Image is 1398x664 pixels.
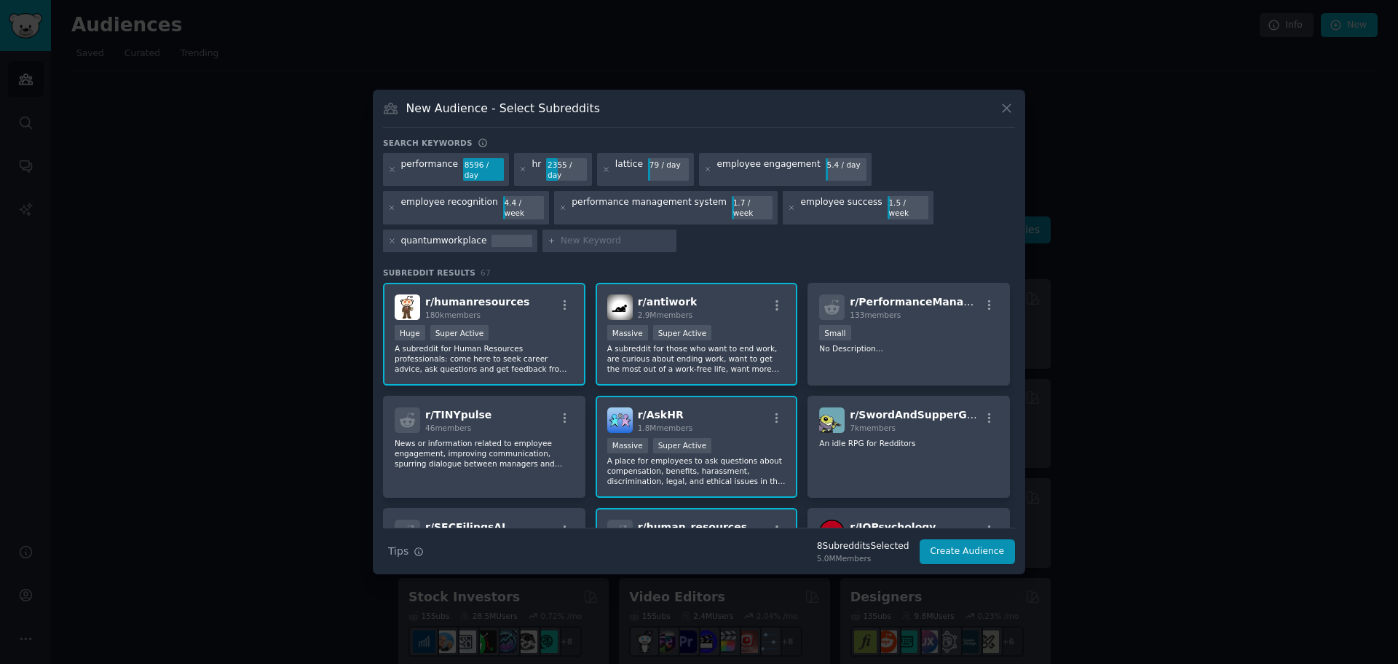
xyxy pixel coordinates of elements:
div: Small [819,325,850,340]
span: 180k members [425,310,481,319]
p: An idle RPG for Redditors [819,438,998,448]
span: r/ IOPsychology [850,521,936,533]
div: Massive [607,325,648,340]
div: Super Active [653,438,712,453]
img: AskHR [607,407,633,433]
div: Super Active [430,325,489,340]
div: 79 / day [648,158,689,171]
button: Tips [383,539,429,564]
h3: New Audience - Select Subreddits [406,101,600,116]
div: employee recognition [401,196,498,219]
button: Create Audience [920,539,1016,564]
div: 5.4 / day [826,158,866,171]
div: performance [401,158,458,181]
p: A place for employees to ask questions about compensation, benefits, harassment, discrimination, ... [607,456,786,486]
h3: Search keywords [383,138,473,148]
span: 67 [481,268,491,277]
span: r/ antiwork [638,296,698,308]
div: performance management system [572,196,727,219]
span: r/ TINYpulse [425,409,491,421]
div: 5.0M Members [817,553,909,563]
span: 46 members [425,423,471,432]
span: Tips [388,544,408,559]
div: hr [532,158,541,181]
span: r/ human_resources [638,521,747,533]
p: A subreddit for those who want to end work, are curious about ending work, want to get the most o... [607,343,786,374]
span: 1.8M members [638,423,693,432]
span: r/ AskHR [638,409,684,421]
div: employee success [800,196,882,219]
span: r/ PerformanceManagement [850,296,1007,308]
span: 7k members [850,423,896,432]
div: Massive [607,438,648,453]
img: SwordAndSupperGame [819,407,845,433]
div: 4.4 / week [503,196,544,219]
div: lattice [615,158,643,181]
span: r/ SwordAndSupperGame [850,409,991,421]
p: A subreddit for Human Resources professionals: come here to seek career advice, ask questions and... [395,343,574,374]
div: quantumworkplace [401,235,487,248]
span: Subreddit Results [383,267,475,278]
img: humanresources [395,294,420,320]
input: New Keyword [561,235,671,248]
div: 8596 / day [463,158,504,181]
img: IOPsychology [819,520,845,545]
span: 133 members [850,310,901,319]
div: Huge [395,325,425,340]
div: 2355 / day [546,158,587,181]
div: employee engagement [716,158,820,181]
span: r/ humanresources [425,296,529,308]
div: 8 Subreddit s Selected [817,540,909,553]
p: No Description... [819,343,998,354]
p: News or information related to employee engagement, improving communication, spurring dialogue be... [395,438,574,469]
div: 1.5 / week [888,196,928,219]
span: r/ SECFilingsAI [425,521,505,533]
img: antiwork [607,294,633,320]
div: Super Active [653,325,712,340]
div: 1.7 / week [732,196,773,219]
span: 2.9M members [638,310,693,319]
